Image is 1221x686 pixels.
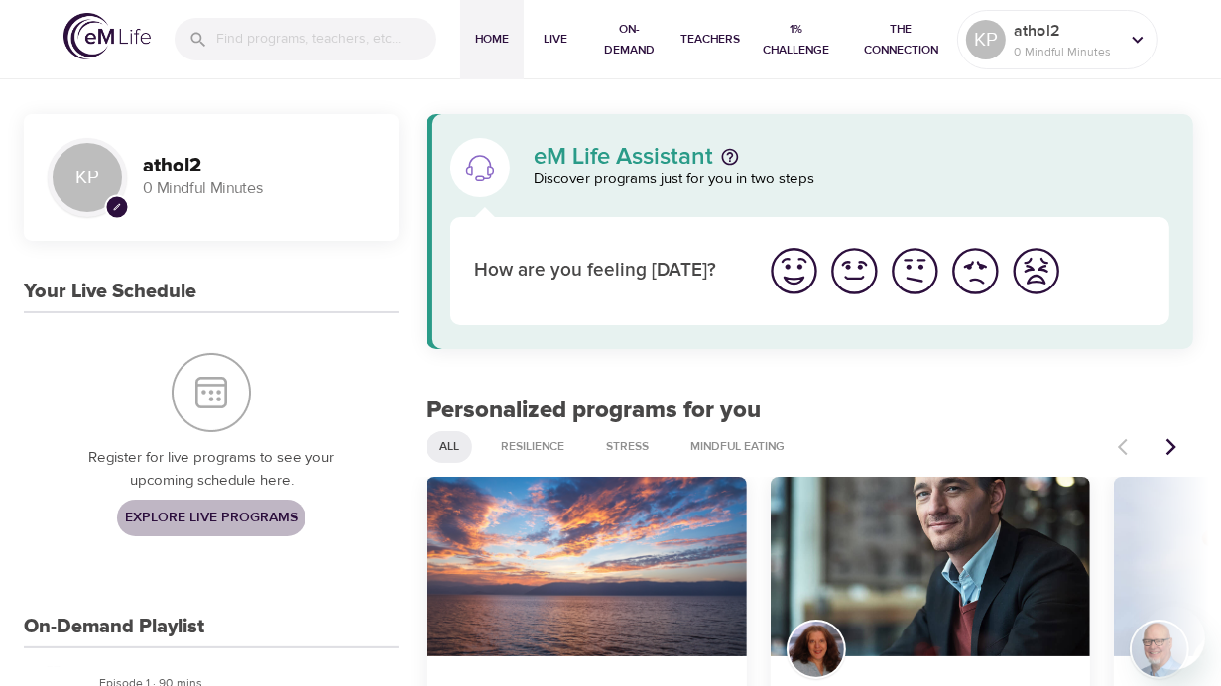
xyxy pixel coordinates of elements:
[885,241,945,301] button: I'm feeling ok
[468,29,516,50] span: Home
[1014,19,1119,43] p: athol2
[756,19,837,60] span: 1% Challenge
[427,438,471,455] span: All
[593,431,662,463] div: Stress
[680,29,740,50] span: Teachers
[945,241,1006,301] button: I'm feeling bad
[172,353,251,432] img: Your Live Schedule
[488,431,577,463] div: Resilience
[143,177,375,200] p: 0 Mindful Minutes
[48,138,127,217] div: KP
[824,241,885,301] button: I'm feeling good
[1009,244,1063,298] img: worst
[595,19,665,60] span: On-Demand
[677,431,797,463] div: Mindful Eating
[966,20,1006,59] div: KP
[427,431,472,463] div: All
[948,244,1003,298] img: bad
[427,477,747,656] button: Strategies to Reduce Stress
[1014,43,1119,60] p: 0 Mindful Minutes
[63,13,151,59] img: logo
[534,169,1169,191] p: Discover programs just for you in two steps
[464,152,496,183] img: eM Life Assistant
[63,447,359,492] p: Register for live programs to see your upcoming schedule here.
[888,244,942,298] img: ok
[427,397,1193,425] h2: Personalized programs for you
[1006,241,1066,301] button: I'm feeling worst
[474,257,740,286] p: How are you feeling [DATE]?
[1150,425,1193,469] button: Next items
[853,19,949,60] span: The Connection
[125,506,298,530] span: Explore Live Programs
[143,155,375,177] h3: athol2
[216,18,436,60] input: Find programs, teachers, etc...
[594,438,661,455] span: Stress
[489,438,576,455] span: Resilience
[764,241,824,301] button: I'm feeling great
[24,616,204,638] h3: On-Demand Playlist
[1142,607,1205,670] iframe: Button to launch messaging window
[532,29,579,50] span: Live
[678,438,796,455] span: Mindful Eating
[534,145,713,169] p: eM Life Assistant
[771,477,1091,656] button: QuitSmart ™ Mindfully
[767,244,821,298] img: great
[827,244,882,298] img: good
[24,281,196,303] h3: Your Live Schedule
[117,500,305,536] a: Explore Live Programs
